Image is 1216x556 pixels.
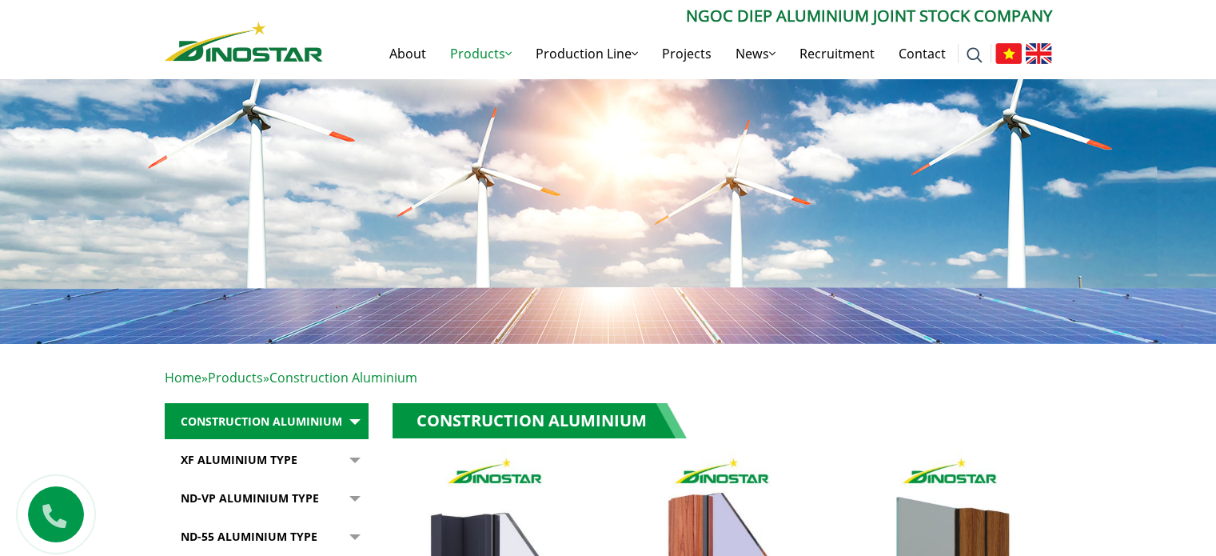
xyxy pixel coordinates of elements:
a: Construction Aluminium [165,403,369,440]
a: Products [208,369,263,386]
a: Products [438,28,524,79]
a: News [724,28,787,79]
a: Projects [650,28,724,79]
h1: Construction Aluminium [393,403,687,438]
a: ND-55 Aluminium type [165,518,369,555]
img: English [1026,43,1052,64]
a: ND-VP Aluminium type [165,480,369,517]
span: Construction Aluminium [269,369,417,386]
a: Production Line [524,28,650,79]
a: Contact [887,28,958,79]
a: Home [165,369,201,386]
span: » » [165,369,417,386]
img: Tiếng Việt [995,43,1022,64]
img: search [967,47,983,63]
a: About [377,28,438,79]
a: XF Aluminium type [165,442,369,478]
p: Ngoc Diep Aluminium Joint Stock Company [323,4,1052,28]
a: Recruitment [787,28,887,79]
img: Nhôm Dinostar [165,22,323,62]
